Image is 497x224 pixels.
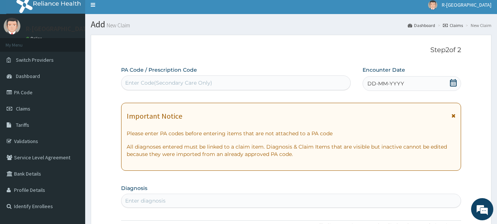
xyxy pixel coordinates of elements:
p: All diagnoses entered must be linked to a claim item. Diagnosis & Claim Items that are visible bu... [127,143,456,158]
div: Enter diagnosis [125,197,166,204]
div: Chat with us now [39,41,124,51]
img: d_794563401_company_1708531726252_794563401 [14,37,30,55]
small: New Claim [105,23,130,28]
div: Minimize live chat window [121,4,139,21]
label: PA Code / Prescription Code [121,66,197,74]
a: Dashboard [408,22,435,28]
span: R-[GEOGRAPHIC_DATA] [442,1,491,8]
a: Online [26,36,44,41]
h1: Important Notice [127,112,182,120]
p: Please enter PA codes before entering items that are not attached to a PA code [127,130,456,137]
h1: Add [91,20,491,29]
a: Claims [443,22,463,28]
p: R-[GEOGRAPHIC_DATA] [26,26,93,32]
img: User Image [4,18,20,34]
label: Encounter Date [363,66,405,74]
span: We're online! [43,66,102,140]
li: New Claim [464,22,491,28]
img: User Image [428,0,437,10]
span: Claims [16,105,30,112]
span: DD-MM-YYYY [367,80,404,87]
textarea: Type your message and hit 'Enter' [4,147,141,173]
span: Switch Providers [16,57,54,63]
label: Diagnosis [121,184,147,192]
span: Dashboard [16,73,40,79]
div: Enter Code(Secondary Care Only) [125,79,212,86]
p: Step 2 of 2 [121,46,461,54]
span: Tariffs [16,122,29,128]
